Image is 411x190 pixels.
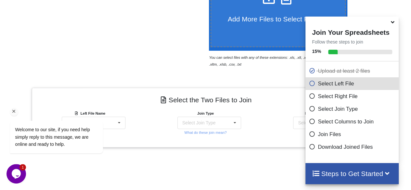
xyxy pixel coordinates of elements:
h4: Join Your Spreadsheets [305,27,399,36]
iframe: chat widget [6,62,123,161]
b: 15 % [312,49,321,54]
h4: Select the Two Files to Join [37,93,374,107]
p: Download Joined Files [309,143,397,151]
b: Right File Name [305,111,338,115]
p: Join Files [309,130,397,138]
div: Select Join Type [182,120,215,125]
h4: Steps to Get Started [312,170,392,178]
iframe: chat widget [6,164,27,184]
small: What do these join mean? [184,131,226,134]
p: Upload at least 2 files [309,67,397,75]
p: Select Left File [309,80,397,88]
div: Select Second File [298,120,336,125]
p: Follow these steps to join [305,39,399,45]
i: You can select files with any of these extensions: .xls, .xlt, .xlm, .xlsx, .xlsm, .xltx, .xltm, ... [209,56,339,66]
p: Select Columns to Join [309,118,397,126]
span: Welcome to our site, if you need help simply reply to this message, we are online and ready to help. [9,65,83,85]
b: Join Type [197,111,214,115]
p: Select Join Type [309,105,397,113]
span: Add More Files to Select For Join [228,15,328,23]
p: Select Right File [309,92,397,100]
